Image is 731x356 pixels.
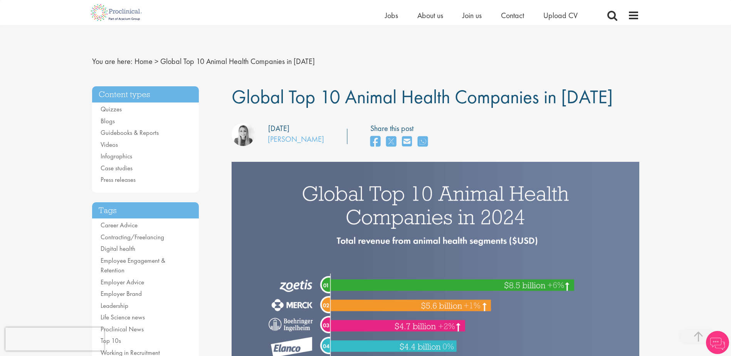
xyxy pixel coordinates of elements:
[370,123,432,134] label: Share this post
[101,152,132,160] a: Infographics
[268,123,289,134] div: [DATE]
[101,278,144,286] a: Employer Advice
[418,134,428,150] a: share on whats app
[101,301,128,310] a: Leadership
[160,56,315,66] span: Global Top 10 Animal Health Companies in [DATE]
[385,10,398,20] a: Jobs
[268,134,324,144] a: [PERSON_NAME]
[101,233,164,241] a: Contracting/Freelancing
[101,140,118,149] a: Videos
[101,313,145,321] a: Life Science news
[101,336,121,345] a: Top 10s
[101,256,165,275] a: Employee Engagement & Retention
[92,86,199,103] h3: Content types
[134,56,153,66] a: breadcrumb link
[232,123,255,146] img: Hannah Burke
[402,134,412,150] a: share on email
[232,84,613,109] span: Global Top 10 Animal Health Companies in [DATE]
[101,128,159,137] a: Guidebooks & Reports
[101,105,122,113] a: Quizzes
[101,164,133,172] a: Case studies
[92,56,133,66] span: You are here:
[386,134,396,150] a: share on twitter
[370,134,380,150] a: share on facebook
[101,244,135,253] a: Digital health
[417,10,443,20] a: About us
[101,175,136,184] a: Press releases
[462,10,482,20] a: Join us
[155,56,158,66] span: >
[101,325,144,333] a: Proclinical News
[101,221,138,229] a: Career Advice
[501,10,524,20] a: Contact
[5,327,104,351] iframe: reCAPTCHA
[706,331,729,354] img: Chatbot
[543,10,578,20] a: Upload CV
[101,117,115,125] a: Blogs
[101,289,142,298] a: Employer Brand
[92,202,199,219] h3: Tags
